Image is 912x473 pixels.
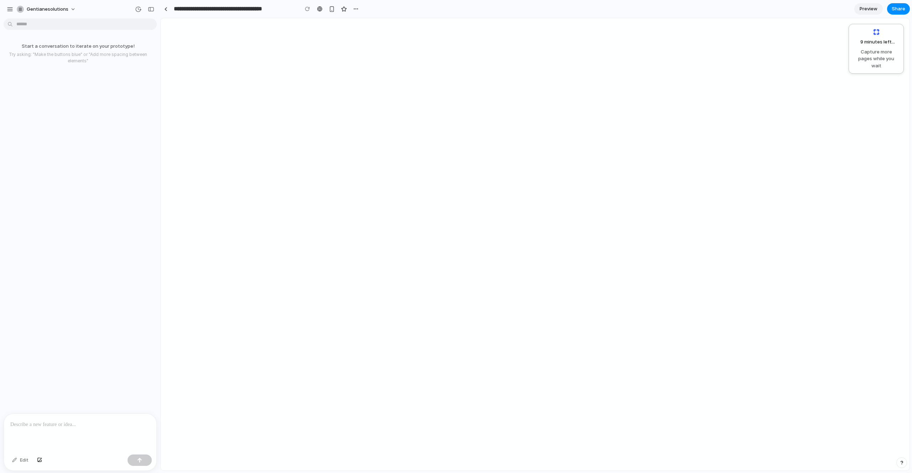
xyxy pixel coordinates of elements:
[3,51,153,64] p: Try asking: "Make the buttons blue" or "Add more spacing between elements"
[860,5,877,12] span: Preview
[892,5,905,12] span: Share
[853,48,899,69] span: Capture more pages while you wait
[14,4,79,15] button: gentianesolutions
[855,38,895,46] span: 9 minutes left ...
[854,3,883,15] a: Preview
[27,6,68,13] span: gentianesolutions
[887,3,910,15] button: Share
[3,43,153,50] p: Start a conversation to iterate on your prototype!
